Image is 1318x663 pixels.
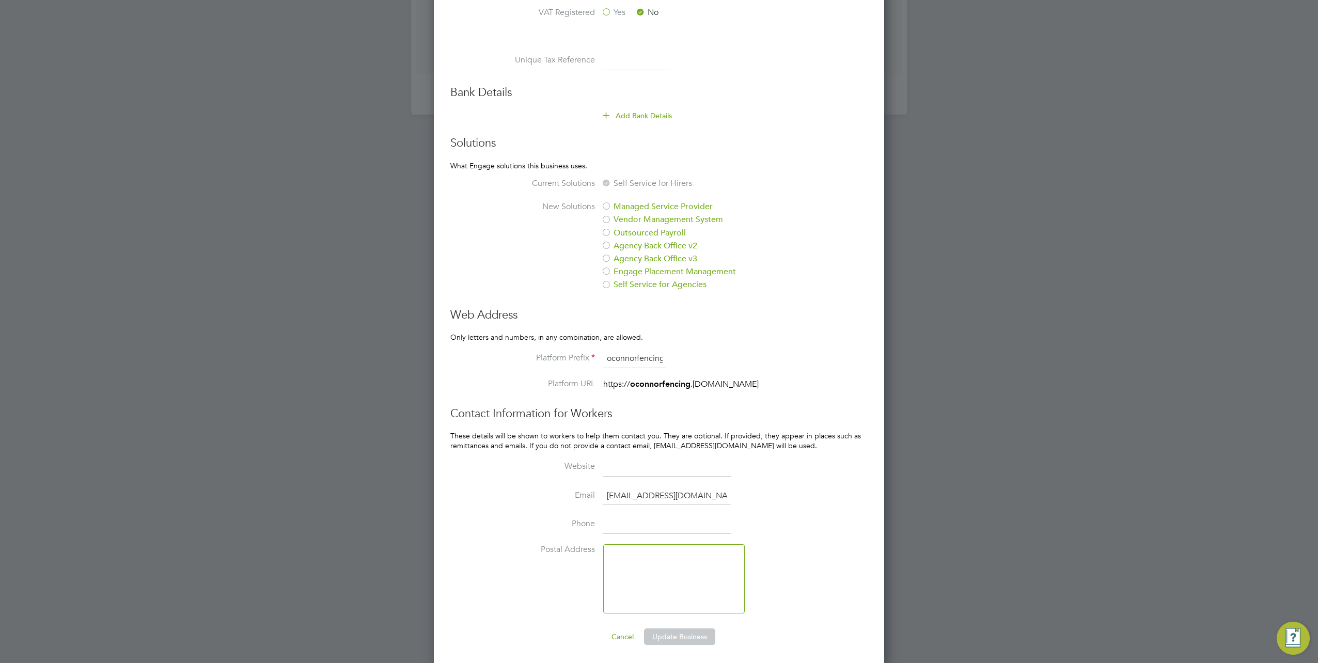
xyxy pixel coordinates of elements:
[635,7,658,18] label: No
[601,178,774,189] label: Self Service for Hirers
[601,241,774,251] label: Agency Back Office v2
[450,136,868,151] h3: Solutions
[492,201,595,212] label: New Solutions
[492,378,595,389] label: Platform URL
[601,228,774,239] label: Outsourced Payroll
[601,201,774,212] label: Managed Service Provider
[450,85,868,100] h3: Bank Details
[492,55,595,66] label: Unique Tax Reference
[492,353,595,364] label: Platform Prefix
[492,7,595,18] label: VAT Registered
[603,379,759,389] span: https:// .[DOMAIN_NAME]
[601,266,774,277] label: Engage Placement Management
[450,406,868,421] h3: Contact Information for Workers
[450,333,868,342] p: Only letters and numbers, in any combination, are allowed.
[492,518,595,529] label: Phone
[601,279,774,290] label: Self Service for Agencies
[601,254,774,264] label: Agency Back Office v3
[603,628,642,645] button: Cancel
[601,7,625,18] label: Yes
[450,308,868,323] h3: Web Address
[630,379,691,389] strong: oconnorfencing
[492,461,595,472] label: Website
[492,544,595,555] label: Postal Address
[1277,622,1310,655] button: Engage Resource Center
[450,431,868,450] p: These details will be shown to workers to help them contact you. They are optional. If provided, ...
[450,161,868,170] p: What Engage solutions this business uses.
[644,628,715,645] button: Update Business
[601,214,774,225] label: Vendor Management System
[492,490,595,501] label: Email
[603,110,672,121] button: Add Bank Details
[492,178,595,189] label: Current Solutions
